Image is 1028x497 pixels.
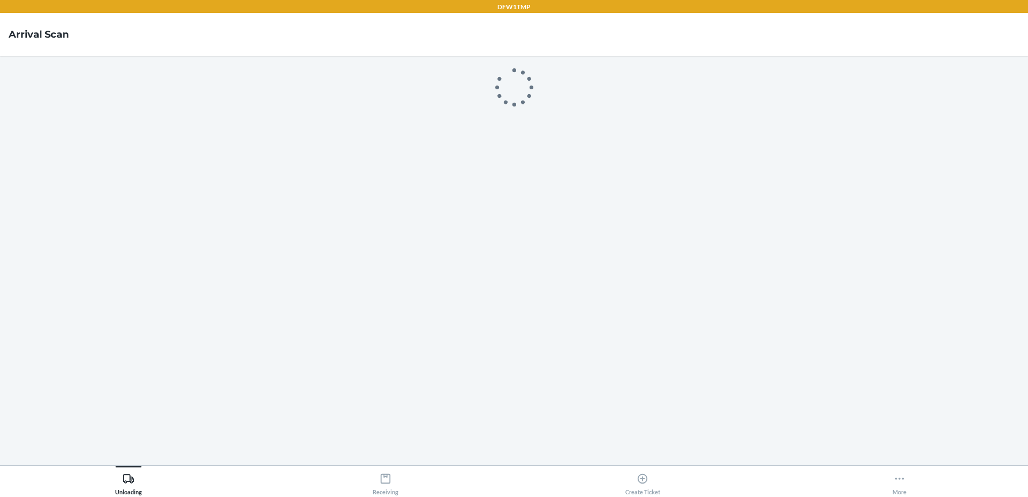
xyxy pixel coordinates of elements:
[373,468,398,495] div: Receiving
[893,468,906,495] div: More
[115,468,142,495] div: Unloading
[497,2,531,12] p: DFW1TMP
[625,468,660,495] div: Create Ticket
[771,466,1028,495] button: More
[514,466,771,495] button: Create Ticket
[9,27,69,41] h4: Arrival Scan
[257,466,514,495] button: Receiving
